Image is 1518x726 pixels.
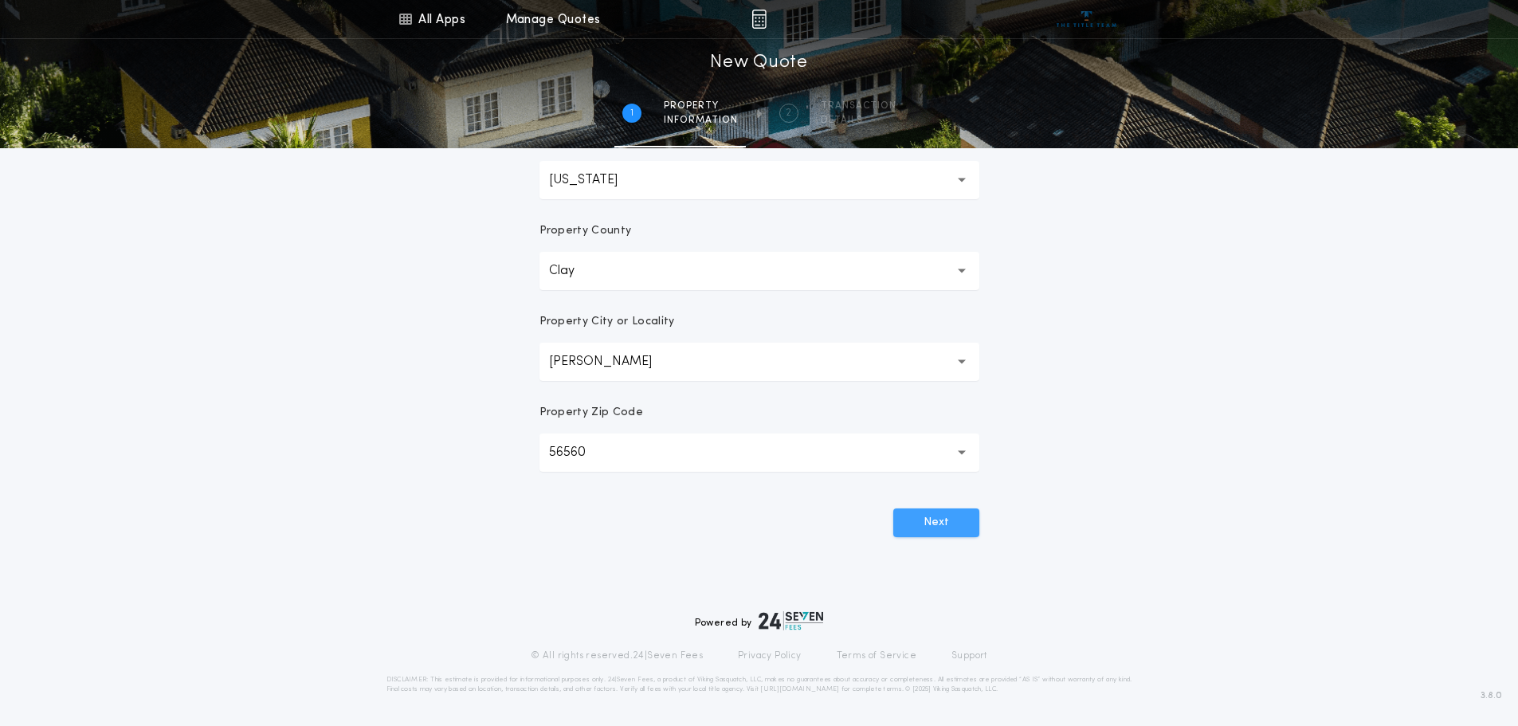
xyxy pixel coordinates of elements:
[539,223,632,239] p: Property County
[664,114,738,127] span: information
[710,50,807,76] h1: New Quote
[1057,11,1116,27] img: vs-icon
[760,686,839,693] a: [URL][DOMAIN_NAME]
[893,508,979,537] button: Next
[539,405,643,421] p: Property Zip Code
[630,107,633,120] h2: 1
[786,107,791,120] h2: 2
[539,343,979,381] button: [PERSON_NAME]
[539,434,979,472] button: 56560
[539,314,675,330] p: Property City or Locality
[539,252,979,290] button: Clay
[821,114,896,127] span: details
[549,352,677,371] p: [PERSON_NAME]
[837,649,916,662] a: Terms of Service
[951,649,987,662] a: Support
[549,171,643,190] p: [US_STATE]
[386,675,1132,694] p: DISCLAIMER: This estimate is provided for informational purposes only. 24|Seven Fees, a product o...
[821,100,896,112] span: Transaction
[738,649,802,662] a: Privacy Policy
[531,649,703,662] p: © All rights reserved. 24|Seven Fees
[1481,689,1502,703] span: 3.8.0
[664,100,738,112] span: Property
[539,161,979,199] button: [US_STATE]
[549,261,600,281] p: Clay
[695,611,824,630] div: Powered by
[549,443,611,462] p: 56560
[759,611,824,630] img: logo
[751,10,767,29] img: img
